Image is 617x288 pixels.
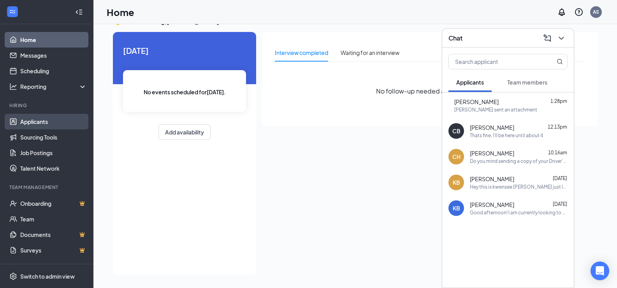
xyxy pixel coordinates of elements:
[452,153,461,161] div: CH
[449,54,541,69] input: Search applicant
[9,83,17,90] svg: Analysis
[20,63,87,79] a: Scheduling
[553,175,567,181] span: [DATE]
[453,178,460,186] div: KB
[9,8,16,16] svg: WorkstreamLogo
[470,209,568,216] div: Good afternoon! I am currently looking to hire on 4-5 more drivers. Is this position something yo...
[9,102,85,109] div: Hiring
[593,9,599,15] div: AS
[144,88,226,96] span: No events scheduled for [DATE] .
[123,44,246,57] span: [DATE]
[557,34,566,43] svg: ChevronDown
[543,34,552,43] svg: ComposeMessage
[158,124,211,140] button: Add availability
[20,48,87,63] a: Messages
[470,175,514,183] span: [PERSON_NAME]
[555,32,568,44] button: ChevronDown
[548,124,567,130] span: 12:13pm
[453,204,460,212] div: KB
[20,83,87,90] div: Reporting
[376,86,484,96] span: No follow-up needed at the moment
[452,127,461,135] div: CB
[548,150,567,155] span: 10:16am
[507,79,547,86] span: Team members
[107,5,134,19] h1: Home
[20,32,87,48] a: Home
[470,158,568,164] div: Do you mind sending a copy of your Driver's License to the store's email so I can run a back grou...
[9,272,17,280] svg: Settings
[470,149,514,157] span: [PERSON_NAME]
[20,129,87,145] a: Sourcing Tools
[20,114,87,129] a: Applicants
[470,201,514,208] span: [PERSON_NAME]
[550,98,567,104] span: 1:28pm
[20,211,87,227] a: Team
[470,184,568,190] div: Hey this is kwensee [PERSON_NAME] just letting you know I will be there at 2:20/2:30 on the dot
[75,8,83,16] svg: Collapse
[20,272,75,280] div: Switch to admin view
[591,261,609,280] div: Open Intercom Messenger
[20,161,87,176] a: Talent Network
[448,34,462,42] h3: Chat
[9,184,85,191] div: Team Management
[454,106,537,113] div: [PERSON_NAME] sent an attachment
[454,98,499,106] span: [PERSON_NAME]
[574,7,584,17] svg: QuestionInfo
[20,227,87,242] a: DocumentsCrown
[470,124,514,131] span: [PERSON_NAME]
[553,201,567,207] span: [DATE]
[470,132,543,139] div: Thats fine, I'll be here until about 4
[557,7,566,17] svg: Notifications
[20,196,87,211] a: OnboardingCrown
[20,242,87,258] a: SurveysCrown
[20,145,87,161] a: Job Postings
[557,58,563,65] svg: MagnifyingGlass
[341,48,399,57] div: Waiting for an interview
[456,79,484,86] span: Applicants
[541,32,554,44] button: ComposeMessage
[275,48,328,57] div: Interview completed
